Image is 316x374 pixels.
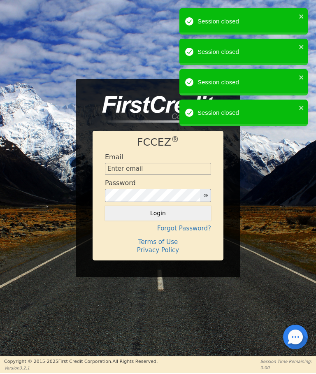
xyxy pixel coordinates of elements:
[105,179,136,187] h4: Password
[197,17,296,26] div: Session closed
[112,359,158,364] span: All Rights Reserved.
[197,47,296,57] div: Session closed
[105,246,211,254] h4: Privacy Policy
[299,42,304,51] button: close
[171,135,179,144] sup: ®
[197,108,296,118] div: Session closed
[260,358,312,365] p: Session Time Remaining:
[260,365,312,371] p: 0:00
[105,163,211,175] input: Enter email
[299,12,304,21] button: close
[105,153,123,161] h4: Email
[105,206,211,220] button: Login
[105,136,211,149] h1: FCCEZ
[93,96,217,123] img: logo-CMu_cnol.png
[197,78,296,87] div: Session closed
[4,358,158,365] p: Copyright © 2015- 2025 First Credit Corporation.
[299,103,304,112] button: close
[105,225,211,232] h4: Forgot Password?
[4,365,158,371] p: Version 3.2.1
[105,189,200,202] input: password
[105,238,211,246] h4: Terms of Use
[299,72,304,82] button: close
